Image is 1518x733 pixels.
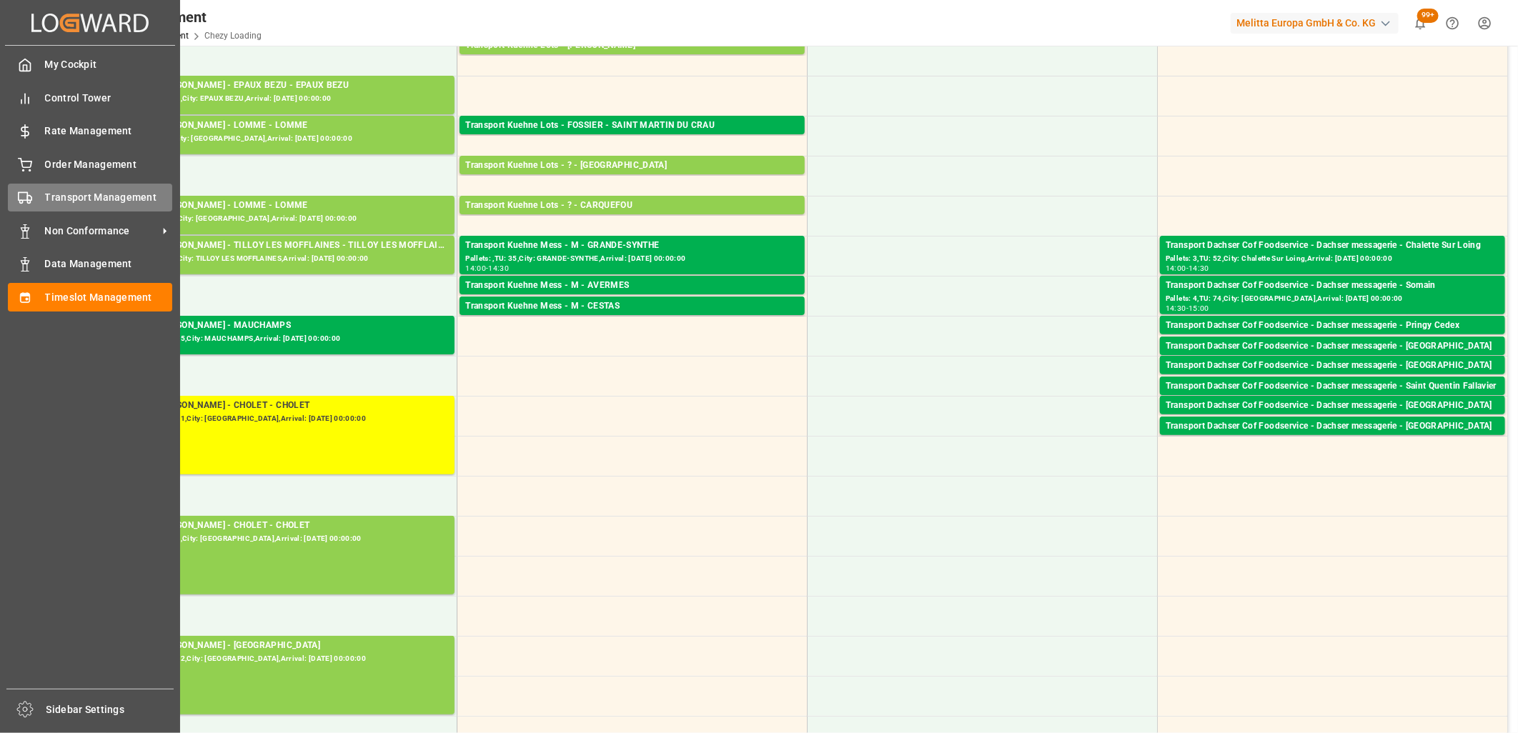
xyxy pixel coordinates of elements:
[45,157,173,172] span: Order Management
[115,533,449,545] div: Pallets: 11,TU: 768,City: [GEOGRAPHIC_DATA],Arrival: [DATE] 00:00:00
[115,79,449,93] div: Transport [PERSON_NAME] - EPAUX BEZU - EPAUX BEZU
[1166,413,1499,425] div: Pallets: 2,TU: 19,City: [GEOGRAPHIC_DATA],Arrival: [DATE] 00:00:00
[1417,9,1439,23] span: 99+
[8,84,172,111] a: Control Tower
[1166,399,1499,413] div: Transport Dachser Cof Foodservice - Dachser messagerie - [GEOGRAPHIC_DATA]
[1231,9,1404,36] button: Melitta Europa GmbH & Co. KG
[1404,7,1437,39] button: show 100 new notifications
[45,124,173,139] span: Rate Management
[1166,394,1499,406] div: Pallets: ,TU: 81,City: [GEOGRAPHIC_DATA][PERSON_NAME],Arrival: [DATE] 00:00:00
[465,265,486,271] div: 14:00
[8,250,172,278] a: Data Management
[1166,293,1499,305] div: Pallets: 4,TU: 74,City: [GEOGRAPHIC_DATA],Arrival: [DATE] 00:00:00
[465,314,799,326] div: Pallets: ,TU: 67,City: CESTAS,Arrival: [DATE] 00:00:00
[1166,305,1186,311] div: 14:30
[115,213,449,225] div: Pallets: 1,TU: 274,City: [GEOGRAPHIC_DATA],Arrival: [DATE] 00:00:00
[8,51,172,79] a: My Cockpit
[1189,265,1209,271] div: 14:30
[1166,253,1499,265] div: Pallets: 3,TU: 52,City: Chalette Sur Loing,Arrival: [DATE] 00:00:00
[1166,339,1499,354] div: Transport Dachser Cof Foodservice - Dachser messagerie - [GEOGRAPHIC_DATA]
[115,119,449,133] div: Transport [PERSON_NAME] - LOMME - LOMME
[1437,7,1469,39] button: Help Center
[1166,373,1499,385] div: Pallets: 1,TU: 18,City: [GEOGRAPHIC_DATA],Arrival: [DATE] 00:00:00
[1166,333,1499,345] div: Pallets: 2,TU: ,City: Pringy Cedex,Arrival: [DATE] 00:00:00
[465,173,799,185] div: Pallets: 5,TU: 194,City: [GEOGRAPHIC_DATA],Arrival: [DATE] 00:00:00
[465,133,799,145] div: Pallets: ,TU: 432,City: [GEOGRAPHIC_DATA],Arrival: [DATE] 00:00:00
[1189,305,1209,311] div: 15:00
[465,53,799,65] div: Pallets: ,TU: 224,City: [GEOGRAPHIC_DATA],Arrival: [DATE] 00:00:00
[465,119,799,133] div: Transport Kuehne Lots - FOSSIER - SAINT MARTIN DU CRAU
[465,199,799,213] div: Transport Kuehne Lots - ? - CARQUEFOU
[1186,265,1189,271] div: -
[45,256,173,271] span: Data Management
[465,159,799,173] div: Transport Kuehne Lots - ? - [GEOGRAPHIC_DATA]
[115,413,449,425] div: Pallets: 38,TU: 1581,City: [GEOGRAPHIC_DATA],Arrival: [DATE] 00:00:00
[1166,279,1499,293] div: Transport Dachser Cof Foodservice - Dachser messagerie - Somain
[46,702,174,717] span: Sidebar Settings
[8,184,172,211] a: Transport Management
[465,239,799,253] div: Transport Kuehne Mess - M - GRANDE-SYNTHE
[1166,319,1499,333] div: Transport Dachser Cof Foodservice - Dachser messagerie - Pringy Cedex
[45,224,158,239] span: Non Conformance
[45,290,173,305] span: Timeslot Management
[8,117,172,145] a: Rate Management
[115,133,449,145] div: Pallets: ,TU: 531,City: [GEOGRAPHIC_DATA],Arrival: [DATE] 00:00:00
[1166,379,1499,394] div: Transport Dachser Cof Foodservice - Dachser messagerie - Saint Quentin Fallavier
[465,253,799,265] div: Pallets: ,TU: 35,City: GRANDE-SYNTHE,Arrival: [DATE] 00:00:00
[465,279,799,293] div: Transport Kuehne Mess - M - AVERMES
[1166,359,1499,373] div: Transport Dachser Cof Foodservice - Dachser messagerie - [GEOGRAPHIC_DATA]
[45,91,173,106] span: Control Tower
[465,299,799,314] div: Transport Kuehne Mess - M - CESTAS
[1166,419,1499,434] div: Transport Dachser Cof Foodservice - Dachser messagerie - [GEOGRAPHIC_DATA]
[1231,13,1399,34] div: Melitta Europa GmbH & Co. KG
[115,519,449,533] div: Transport [PERSON_NAME] - CHOLET - CHOLET
[486,265,488,271] div: -
[115,319,449,333] div: Transport [PERSON_NAME] - MAUCHAMPS
[465,293,799,305] div: Pallets: ,TU: 22,City: [GEOGRAPHIC_DATA],Arrival: [DATE] 00:00:00
[115,199,449,213] div: Transport [PERSON_NAME] - LOMME - LOMME
[1166,265,1186,271] div: 14:00
[115,653,449,665] div: Pallets: 12,TU: 1732,City: [GEOGRAPHIC_DATA],Arrival: [DATE] 00:00:00
[1166,354,1499,366] div: Pallets: 1,TU: 20,City: [GEOGRAPHIC_DATA],Arrival: [DATE] 00:00:00
[115,639,449,653] div: Transport [PERSON_NAME] - [GEOGRAPHIC_DATA]
[1166,239,1499,253] div: Transport Dachser Cof Foodservice - Dachser messagerie - Chalette Sur Loing
[115,93,449,105] div: Pallets: 11,TU: 352,City: EPAUX BEZU,Arrival: [DATE] 00:00:00
[45,57,173,72] span: My Cockpit
[465,213,799,225] div: Pallets: 1,TU: ,City: CARQUEFOU,Arrival: [DATE] 00:00:00
[115,399,449,413] div: Transport [PERSON_NAME] - CHOLET - CHOLET
[45,190,173,205] span: Transport Management
[115,253,449,265] div: Pallets: 3,TU: 527,City: TILLOY LES MOFFLAINES,Arrival: [DATE] 00:00:00
[488,265,509,271] div: 14:30
[8,150,172,178] a: Order Management
[1166,434,1499,446] div: Pallets: ,TU: 75,City: [GEOGRAPHIC_DATA],Arrival: [DATE] 00:00:00
[115,239,449,253] div: Transport [PERSON_NAME] - TILLOY LES MOFFLAINES - TILLOY LES MOFFLAINES
[115,333,449,345] div: Pallets: 19,TU: 1775,City: MAUCHAMPS,Arrival: [DATE] 00:00:00
[1186,305,1189,311] div: -
[8,283,172,311] a: Timeslot Management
